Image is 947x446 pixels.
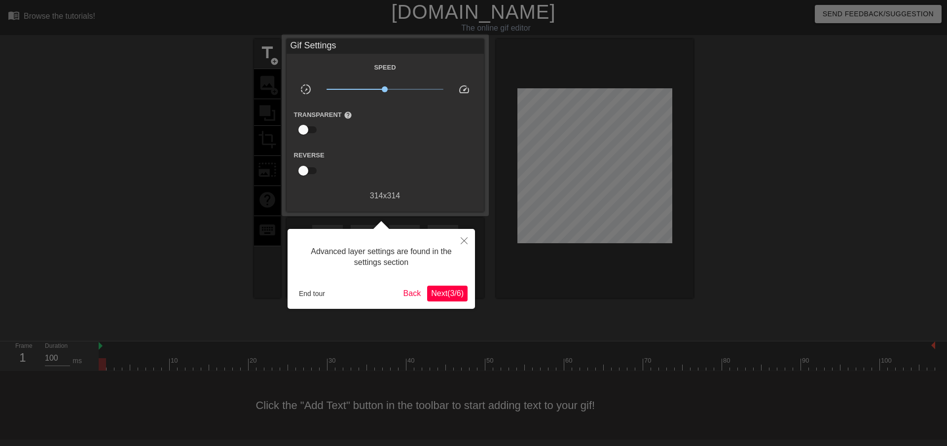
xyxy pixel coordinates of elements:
button: Back [400,286,425,301]
button: Next [427,286,468,301]
div: Advanced layer settings are found in the settings section [295,236,468,278]
button: End tour [295,286,329,301]
button: Close [453,229,475,252]
span: Next ( 3 / 6 ) [431,289,464,297]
